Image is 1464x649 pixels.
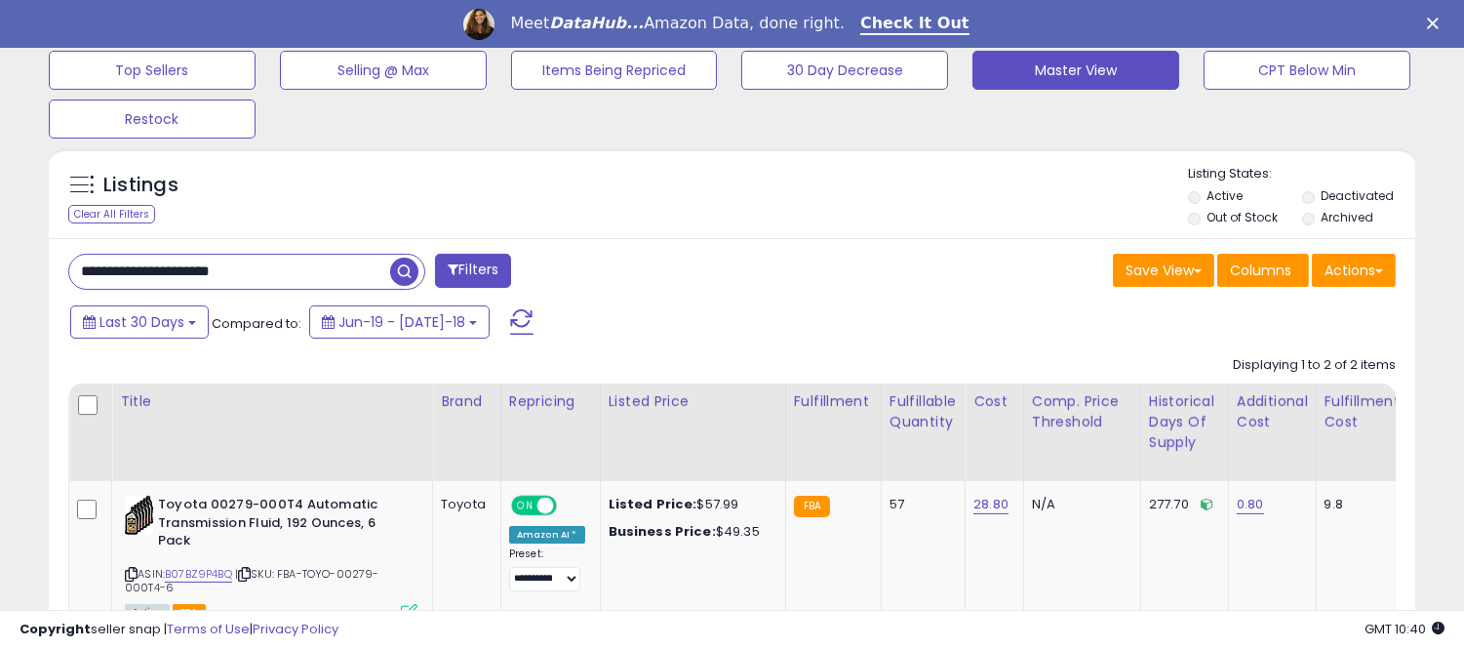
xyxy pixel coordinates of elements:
[441,496,486,513] div: Toyota
[513,498,537,514] span: ON
[1204,51,1410,90] button: CPT Below Min
[554,498,585,514] span: OFF
[741,51,948,90] button: 30 Day Decrease
[253,620,338,638] a: Privacy Policy
[1207,209,1278,225] label: Out of Stock
[609,495,697,513] b: Listed Price:
[860,14,969,35] a: Check It Out
[1149,391,1220,453] div: Historical Days Of Supply
[549,14,644,32] i: DataHub...
[1032,496,1126,513] div: N/A
[125,566,379,595] span: | SKU: FBA-TOYO-00279-000T4-6
[510,14,845,33] div: Meet Amazon Data, done right.
[609,391,777,412] div: Listed Price
[70,305,209,339] button: Last 30 Days
[1312,254,1396,287] button: Actions
[509,391,592,412] div: Repricing
[212,314,301,333] span: Compared to:
[68,205,155,223] div: Clear All Filters
[1325,391,1400,432] div: Fulfillment Cost
[1237,495,1264,514] a: 0.80
[280,51,487,90] button: Selling @ Max
[609,523,771,541] div: $49.35
[1113,254,1214,287] button: Save View
[1321,209,1373,225] label: Archived
[1233,356,1396,375] div: Displaying 1 to 2 of 2 items
[125,496,153,535] img: 410qL61F3LL._SL40_.jpg
[309,305,490,339] button: Jun-19 - [DATE]-18
[1188,165,1415,183] p: Listing States:
[794,496,830,517] small: FBA
[973,391,1015,412] div: Cost
[1230,261,1291,280] span: Columns
[972,51,1179,90] button: Master View
[158,496,395,555] b: Toyota 00279-000T4 Automatic Transmission Fluid, 192 Ounces, 6 Pack
[511,51,718,90] button: Items Being Repriced
[1149,496,1213,513] div: 277.70
[338,312,465,332] span: Jun-19 - [DATE]-18
[1207,187,1243,204] label: Active
[125,496,417,619] div: ASIN:
[167,620,250,638] a: Terms of Use
[1032,391,1132,432] div: Comp. Price Threshold
[794,391,873,412] div: Fulfillment
[99,312,184,332] span: Last 30 Days
[103,172,178,199] h5: Listings
[890,496,950,513] div: 57
[120,391,424,412] div: Title
[1321,187,1394,204] label: Deactivated
[463,9,495,40] img: Profile image for Georgie
[1237,391,1308,432] div: Additional Cost
[890,391,957,432] div: Fulfillable Quantity
[509,548,585,591] div: Preset:
[609,522,716,541] b: Business Price:
[49,100,256,139] button: Restock
[165,566,232,583] a: B07BZ9P4BQ
[1325,496,1393,513] div: 9.8
[973,495,1009,514] a: 28.80
[1365,620,1444,638] span: 2025-08-18 10:40 GMT
[49,51,256,90] button: Top Sellers
[20,620,91,638] strong: Copyright
[441,391,493,412] div: Brand
[1217,254,1309,287] button: Columns
[509,526,585,544] div: Amazon AI *
[609,496,771,513] div: $57.99
[435,254,511,288] button: Filters
[20,621,338,639] div: seller snap | |
[1427,18,1446,29] div: Close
